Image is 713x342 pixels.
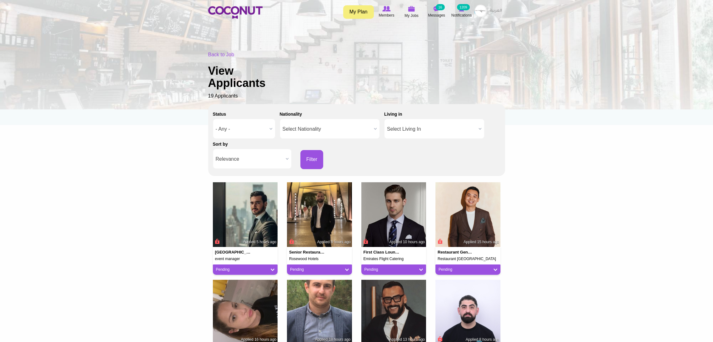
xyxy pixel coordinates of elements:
small: 16 [436,4,444,10]
a: Pending [364,267,423,272]
div: 19 Applicants [208,51,505,100]
a: Notifications Notifications 1209 [449,5,474,19]
a: العربية [487,5,505,17]
span: Connect to Unlock the Profile [214,238,220,244]
h5: Restaurant [GEOGRAPHIC_DATA] [438,257,498,261]
a: Pending [216,267,275,272]
label: Nationality [280,111,302,117]
span: Relevance [216,149,283,169]
img: Murad Bayram's picture [361,182,426,247]
h4: [GEOGRAPHIC_DATA] [215,250,251,254]
img: Maksat Almazbek uulu's picture [435,182,500,247]
h4: First Class Lounge Manager [364,250,400,254]
span: My Jobs [404,13,419,19]
a: Pending [439,267,497,272]
h5: Rosewood Hotels [289,257,350,261]
h4: Senior Restaurant General Manager [289,250,325,254]
a: My Jobs My Jobs [399,5,424,19]
span: - Any - [216,119,267,139]
h1: View Applicants [208,65,286,89]
img: Gilberto Bastos's picture [287,182,352,247]
a: Pending [290,267,349,272]
img: My Jobs [408,6,415,12]
a: My Plan [343,5,374,19]
span: Select Nationality [283,119,372,139]
a: Messages Messages 16 [424,5,449,19]
span: Connect to Unlock the Profile [437,238,442,244]
span: Notifications [451,12,472,18]
h4: Restaurant General Manager (Pre-Opening) [438,250,474,254]
span: Connect to Unlock the Profile [437,336,442,342]
a: Browse Members Members [374,5,399,19]
h5: event manager [215,257,276,261]
span: Members [379,12,394,18]
img: Home [208,6,263,19]
img: Browse Members [382,6,390,12]
button: Filter [300,150,324,169]
label: Living in [384,111,402,117]
a: Back to Job [208,52,234,57]
span: Connect to Unlock the Profile [288,238,294,244]
span: Messages [428,12,445,18]
span: Connect to Unlock the Profile [363,238,368,244]
label: Sort by [213,141,228,147]
h5: Emirates Flight Catering [364,257,424,261]
img: Messages [434,6,440,12]
label: Status [213,111,226,117]
img: Salim FELLOUH's picture [213,182,278,247]
small: 1209 [457,4,469,10]
span: Select Living In [387,119,476,139]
